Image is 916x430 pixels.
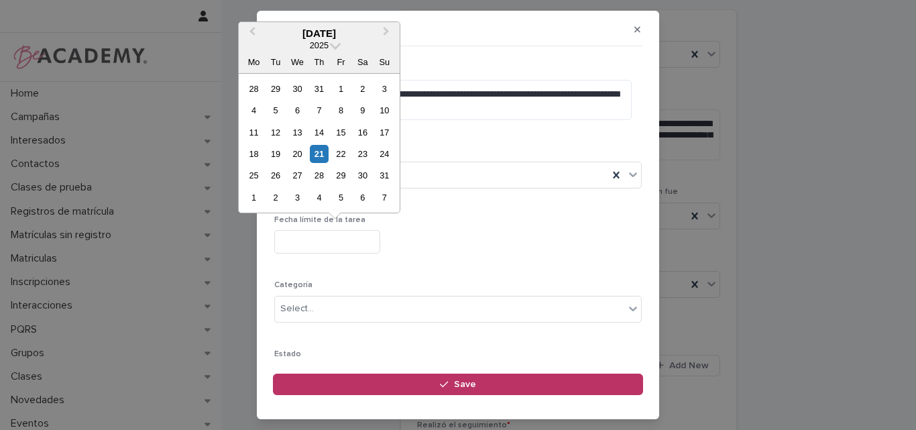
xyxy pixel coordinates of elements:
[288,101,306,119] div: Choose Wednesday, 6 August 2025
[353,145,371,163] div: Choose Saturday, 23 August 2025
[274,281,312,289] span: Categoría
[266,80,284,98] div: Choose Tuesday, 29 July 2025
[310,53,328,71] div: Th
[245,189,263,207] div: Choose Monday, 1 September 2025
[245,145,263,163] div: Choose Monday, 18 August 2025
[245,101,263,119] div: Choose Monday, 4 August 2025
[353,166,371,184] div: Choose Saturday, 30 August 2025
[332,123,350,142] div: Choose Friday, 15 August 2025
[332,80,350,98] div: Choose Friday, 1 August 2025
[353,53,371,71] div: Sa
[376,53,394,71] div: Su
[266,53,284,71] div: Tu
[353,80,371,98] div: Choose Saturday, 2 August 2025
[332,145,350,163] div: Choose Friday, 22 August 2025
[310,40,329,50] span: 2025
[376,189,394,207] div: Choose Sunday, 7 September 2025
[288,166,306,184] div: Choose Wednesday, 27 August 2025
[376,166,394,184] div: Choose Sunday, 31 August 2025
[274,350,301,358] span: Estado
[245,53,263,71] div: Mo
[243,78,395,209] div: month 2025-08
[245,123,263,142] div: Choose Monday, 11 August 2025
[310,101,328,119] div: Choose Thursday, 7 August 2025
[332,189,350,207] div: Choose Friday, 5 September 2025
[310,145,328,163] div: Choose Thursday, 21 August 2025
[245,80,263,98] div: Choose Monday, 28 July 2025
[266,145,284,163] div: Choose Tuesday, 19 August 2025
[288,53,306,71] div: We
[376,123,394,142] div: Choose Sunday, 17 August 2025
[240,23,262,45] button: Previous Month
[353,189,371,207] div: Choose Saturday, 6 September 2025
[288,123,306,142] div: Choose Wednesday, 13 August 2025
[288,80,306,98] div: Choose Wednesday, 30 July 2025
[454,380,476,389] span: Save
[332,53,350,71] div: Fr
[266,166,284,184] div: Choose Tuesday, 26 August 2025
[273,374,643,395] button: Save
[332,101,350,119] div: Choose Friday, 8 August 2025
[376,80,394,98] div: Choose Sunday, 3 August 2025
[376,145,394,163] div: Choose Sunday, 24 August 2025
[310,189,328,207] div: Choose Thursday, 4 September 2025
[239,28,400,40] div: [DATE]
[376,101,394,119] div: Choose Sunday, 10 August 2025
[288,189,306,207] div: Choose Wednesday, 3 September 2025
[332,166,350,184] div: Choose Friday, 29 August 2025
[266,123,284,142] div: Choose Tuesday, 12 August 2025
[245,166,263,184] div: Choose Monday, 25 August 2025
[310,80,328,98] div: Choose Thursday, 31 July 2025
[353,101,371,119] div: Choose Saturday, 9 August 2025
[280,302,314,316] div: Select...
[288,145,306,163] div: Choose Wednesday, 20 August 2025
[310,166,328,184] div: Choose Thursday, 28 August 2025
[266,101,284,119] div: Choose Tuesday, 5 August 2025
[377,23,398,45] button: Next Month
[266,189,284,207] div: Choose Tuesday, 2 September 2025
[310,123,328,142] div: Choose Thursday, 14 August 2025
[353,123,371,142] div: Choose Saturday, 16 August 2025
